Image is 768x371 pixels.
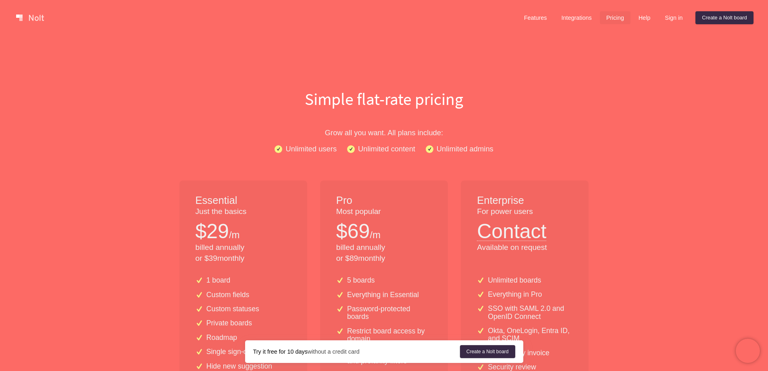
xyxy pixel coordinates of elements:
p: Password-protected boards [347,305,432,321]
a: Pricing [600,11,631,24]
p: billed annually or $ 39 monthly [196,242,291,264]
p: Just the basics [196,206,291,217]
p: Okta, OneLogin, Entra ID, and SCIM [488,327,572,343]
div: without a credit card [253,348,460,356]
a: Create a Nolt board [460,345,515,358]
p: $ 29 [196,217,229,245]
h1: Simple flat-rate pricing [126,87,642,111]
p: For power users [477,206,572,217]
a: Help [632,11,657,24]
button: Contact [477,217,546,241]
p: Unlimited boards [488,277,541,284]
p: Security review [488,363,536,371]
p: Restrict board access by domain [347,327,432,343]
p: Most popular [336,206,432,217]
p: billed annually or $ 89 monthly [336,242,432,264]
p: 5 boards [347,277,375,284]
a: Features [518,11,554,24]
p: Roadmap [206,334,237,342]
p: $ 69 [336,217,370,245]
h1: Enterprise [477,193,572,208]
a: Sign in [658,11,689,24]
p: Everything in Essential [347,291,419,299]
p: Available on request [477,242,572,253]
p: /m [229,228,240,242]
a: Integrations [555,11,598,24]
p: 1 board [206,277,231,284]
strong: Try it free for 10 days [253,348,308,355]
h1: Pro [336,193,432,208]
p: SSO with SAML 2.0 and OpenID Connect [488,305,572,321]
p: Unlimited admins [437,143,493,155]
p: Unlimited users [285,143,337,155]
p: /m [370,228,381,242]
a: Create a Nolt board [695,11,753,24]
p: Custom statuses [206,305,259,313]
p: Unlimited content [358,143,415,155]
iframe: Chatra live chat [736,339,760,363]
p: Everything in Pro [488,291,542,298]
h1: Essential [196,193,291,208]
p: Custom fields [206,291,250,299]
p: Private boards [206,319,252,327]
p: Grow all you want. All plans include: [126,127,642,138]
